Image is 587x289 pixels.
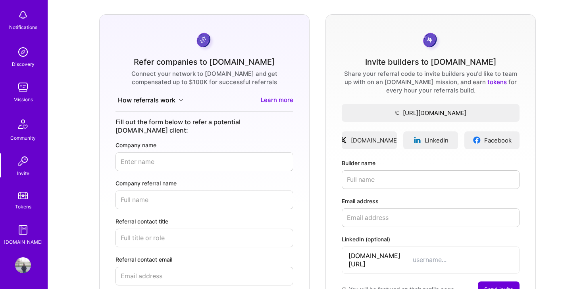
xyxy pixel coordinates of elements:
label: Company referral name [115,179,293,187]
div: Connect your network to [DOMAIN_NAME] and get compensated up to $100K for successful referrals [115,69,293,86]
img: discovery [15,44,31,60]
span: LinkedIn [425,136,448,144]
input: Full title or role [115,229,293,247]
div: Discovery [12,60,35,68]
img: grayCoin [420,31,441,52]
img: xLogo [339,136,348,144]
span: [DOMAIN_NAME] [351,136,399,144]
button: [URL][DOMAIN_NAME] [342,104,520,122]
label: Referral contact title [115,217,293,225]
div: Refer companies to [DOMAIN_NAME] [134,58,275,66]
img: guide book [15,222,31,238]
div: Missions [13,95,33,104]
div: Share your referral code to invite builders you'd like to team up with on an [DOMAIN_NAME] missio... [342,69,520,94]
div: Invite builders to [DOMAIN_NAME] [365,58,497,66]
span: [DOMAIN_NAME][URL] [348,252,413,268]
input: Email address [115,267,293,285]
a: Learn more [261,96,293,105]
a: Facebook [464,131,520,149]
img: Invite [15,153,31,169]
img: Community [13,115,33,134]
label: Builder name [342,159,520,167]
a: tokens [487,78,507,86]
label: Company name [115,141,293,149]
div: Tokens [15,202,31,211]
img: tokens [18,192,28,199]
img: purpleCoin [194,31,215,52]
a: User Avatar [13,257,33,273]
div: Community [10,134,36,142]
input: Full name [342,170,520,189]
div: Fill out the form below to refer a potential [DOMAIN_NAME] client: [115,118,293,135]
div: Invite [17,169,29,177]
a: [DOMAIN_NAME] [342,131,397,149]
img: User Avatar [15,257,31,273]
label: Referral contact email [115,255,293,264]
input: username... [413,256,513,264]
img: teamwork [15,79,31,95]
img: linkedinLogo [413,136,421,144]
img: bell [15,7,31,23]
div: [DOMAIN_NAME] [4,238,42,246]
input: Enter name [115,152,293,171]
button: How referrals work [115,96,186,105]
span: Facebook [484,136,512,144]
img: facebookLogo [473,136,481,144]
input: Full name [115,191,293,209]
input: Email address [342,208,520,227]
label: Email address [342,197,520,205]
a: LinkedIn [403,131,458,149]
div: Notifications [9,23,37,31]
span: [URL][DOMAIN_NAME] [342,109,520,117]
label: LinkedIn (optional) [342,235,520,243]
